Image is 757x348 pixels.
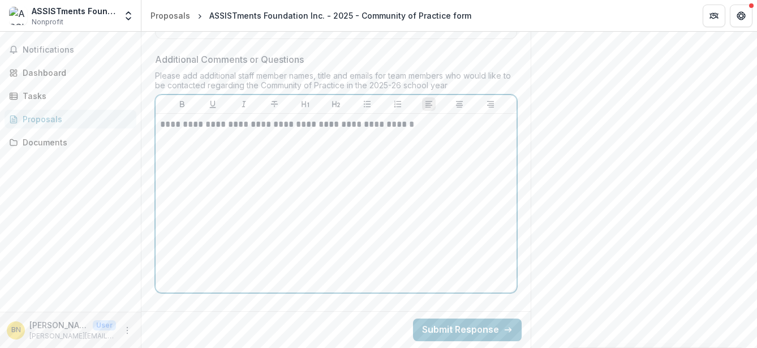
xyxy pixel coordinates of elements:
[155,71,517,94] div: Please add additional staff member names, title and emails for team members who would like to be ...
[9,7,27,25] img: ASSISTments Foundation Inc.
[5,133,136,152] a: Documents
[5,63,136,82] a: Dashboard
[209,10,471,22] div: ASSISTments Foundation Inc. - 2025 - Community of Practice form
[730,5,752,27] button: Get Help
[484,97,497,111] button: Align Right
[703,5,725,27] button: Partners
[453,97,466,111] button: Align Center
[23,45,132,55] span: Notifications
[299,97,312,111] button: Heading 1
[237,97,251,111] button: Italicize
[23,67,127,79] div: Dashboard
[155,53,304,66] p: Additional Comments or Questions
[329,97,343,111] button: Heading 2
[29,319,88,331] p: [PERSON_NAME]
[11,326,21,334] div: Britt Neuhaus
[360,97,374,111] button: Bullet List
[29,331,116,341] p: [PERSON_NAME][EMAIL_ADDRESS][PERSON_NAME][DOMAIN_NAME]
[32,5,116,17] div: ASSISTments Foundation Inc.
[5,41,136,59] button: Notifications
[391,97,405,111] button: Ordered List
[5,110,136,128] a: Proposals
[93,320,116,330] p: User
[146,7,476,24] nav: breadcrumb
[206,97,220,111] button: Underline
[146,7,195,24] a: Proposals
[121,324,134,337] button: More
[32,17,63,27] span: Nonprofit
[5,87,136,105] a: Tasks
[413,319,522,341] button: Submit Response
[150,10,190,22] div: Proposals
[23,113,127,125] div: Proposals
[422,97,436,111] button: Align Left
[23,90,127,102] div: Tasks
[23,136,127,148] div: Documents
[175,97,189,111] button: Bold
[268,97,281,111] button: Strike
[121,5,136,27] button: Open entity switcher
